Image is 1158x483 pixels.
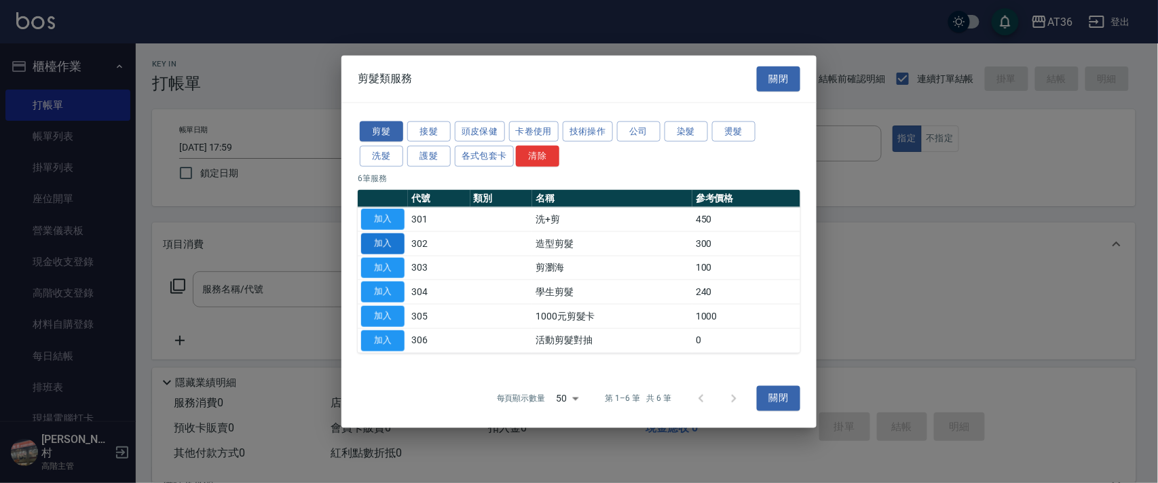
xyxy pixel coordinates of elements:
[358,172,800,185] p: 6 筆服務
[408,207,470,231] td: 301
[692,256,800,280] td: 100
[455,121,505,142] button: 頭皮保健
[692,328,800,353] td: 0
[617,121,660,142] button: 公司
[408,279,470,304] td: 304
[455,146,514,167] button: 各式包套卡
[532,304,692,328] td: 1000元剪髮卡
[408,256,470,280] td: 303
[361,282,405,303] button: 加入
[692,304,800,328] td: 1000
[509,121,559,142] button: 卡卷使用
[692,231,800,256] td: 300
[408,190,470,208] th: 代號
[360,121,403,142] button: 剪髮
[532,256,692,280] td: 剪瀏海
[532,190,692,208] th: 名稱
[361,330,405,351] button: 加入
[361,306,405,327] button: 加入
[665,121,708,142] button: 染髮
[408,231,470,256] td: 302
[407,146,451,167] button: 護髮
[532,328,692,353] td: 活動剪髮對抽
[361,257,405,278] button: 加入
[532,207,692,231] td: 洗+剪
[605,392,671,404] p: 第 1–6 筆 共 6 筆
[408,304,470,328] td: 305
[757,66,800,92] button: 關閉
[757,386,800,411] button: 關閉
[358,72,412,85] span: 剪髮類服務
[360,146,403,167] button: 洗髮
[563,121,613,142] button: 技術操作
[692,190,800,208] th: 參考價格
[407,121,451,142] button: 接髮
[470,190,533,208] th: 類別
[692,207,800,231] td: 450
[361,209,405,230] button: 加入
[692,279,800,304] td: 240
[516,146,559,167] button: 清除
[532,231,692,256] td: 造型剪髮
[551,380,584,417] div: 50
[497,392,546,404] p: 每頁顯示數量
[532,279,692,304] td: 學生剪髮
[408,328,470,353] td: 306
[361,233,405,254] button: 加入
[712,121,755,142] button: 燙髮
